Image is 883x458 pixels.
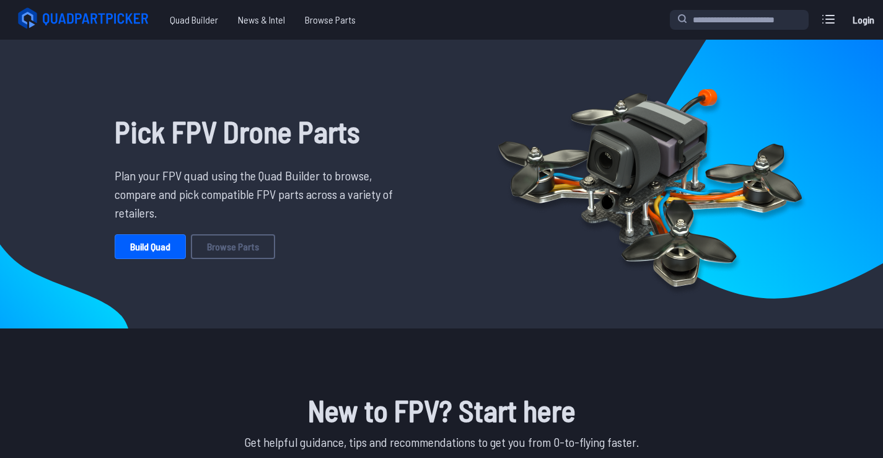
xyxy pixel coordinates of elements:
a: Quad Builder [160,7,228,32]
p: Get helpful guidance, tips and recommendations to get you from 0-to-flying faster. [105,433,779,451]
a: Browse Parts [191,234,275,259]
p: Plan your FPV quad using the Quad Builder to browse, compare and pick compatible FPV parts across... [115,166,402,222]
a: Login [848,7,878,32]
a: Build Quad [115,234,186,259]
h1: Pick FPV Drone Parts [115,109,402,154]
img: Quadcopter [472,60,828,308]
a: Browse Parts [295,7,366,32]
h1: New to FPV? Start here [105,388,779,433]
a: News & Intel [228,7,295,32]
